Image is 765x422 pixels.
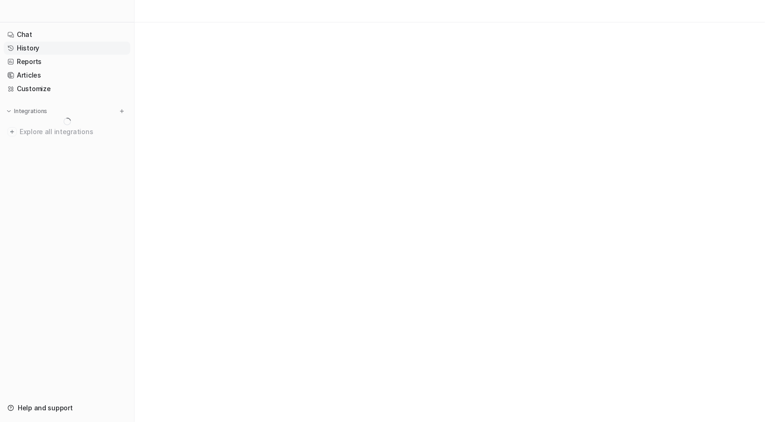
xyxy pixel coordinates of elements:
[4,82,130,95] a: Customize
[4,42,130,55] a: History
[119,108,125,114] img: menu_add.svg
[4,107,50,116] button: Integrations
[14,107,47,115] p: Integrations
[4,401,130,415] a: Help and support
[4,55,130,68] a: Reports
[4,125,130,138] a: Explore all integrations
[4,28,130,41] a: Chat
[7,127,17,136] img: explore all integrations
[20,124,127,139] span: Explore all integrations
[4,69,130,82] a: Articles
[6,108,12,114] img: expand menu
